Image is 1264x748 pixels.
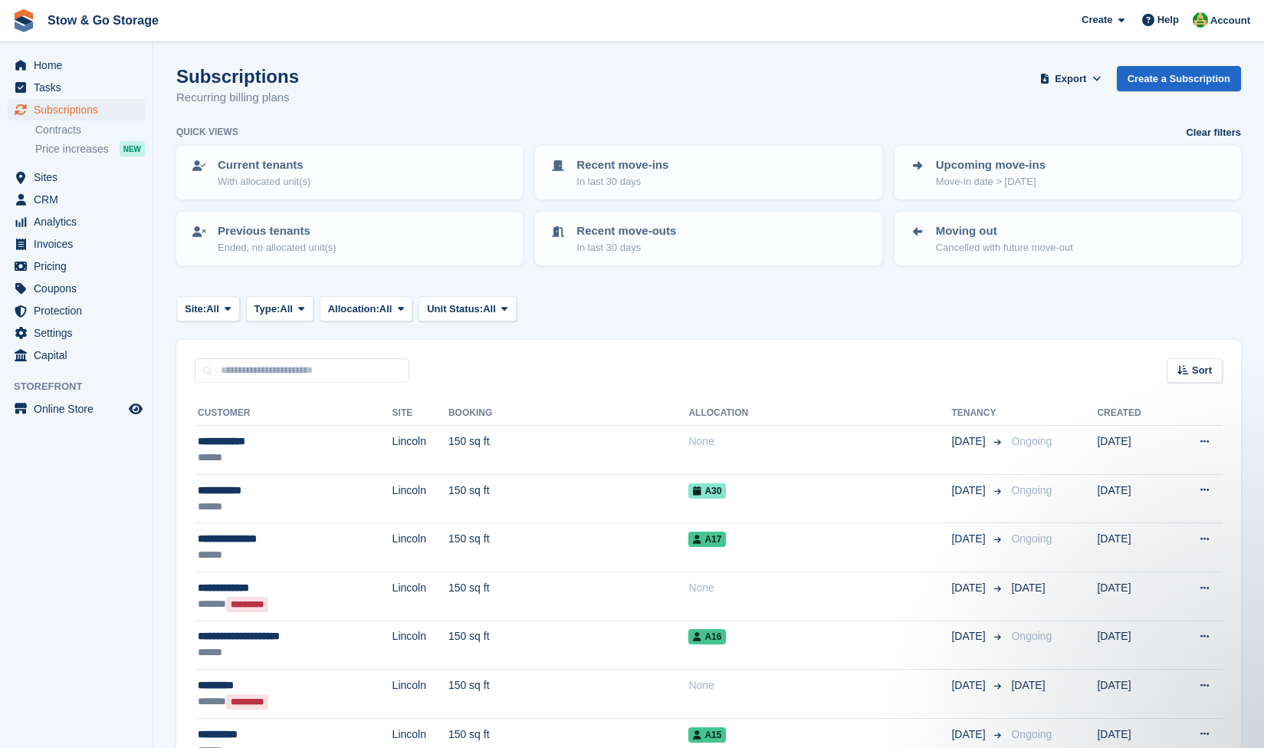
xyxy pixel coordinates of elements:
span: Protection [34,300,126,321]
img: stora-icon-8386f47178a22dfd0bd8f6a31ec36ba5ce8667c1dd55bd0f319d3a0aa187defe.svg [12,9,35,32]
a: Recent move-ins In last 30 days [537,147,880,198]
span: [DATE] [1011,582,1045,594]
a: Previous tenants Ended, no allocated unit(s) [178,213,521,264]
span: Pricing [34,255,126,277]
a: menu [8,77,145,98]
span: [DATE] [951,433,988,450]
span: All [379,302,392,317]
td: [DATE] [1097,670,1169,719]
span: Export [1055,71,1086,87]
a: Contracts [35,123,145,137]
p: Move-in date > [DATE] [936,174,1046,189]
a: menu [8,166,145,188]
div: None [688,677,951,694]
span: All [280,302,293,317]
p: Moving out [936,222,1073,240]
span: Online Store [34,398,126,420]
button: Unit Status: All [419,296,516,321]
td: 150 sq ft [448,621,689,670]
button: Export [1037,66,1105,91]
span: Analytics [34,211,126,232]
th: Site [392,401,448,426]
a: Create a Subscription [1117,66,1241,91]
p: Upcoming move-ins [936,157,1046,174]
span: A15 [688,727,726,743]
span: [DATE] [951,483,988,499]
p: In last 30 days [576,240,676,255]
th: Allocation [688,401,951,426]
td: [DATE] [1097,621,1169,670]
a: menu [8,99,145,120]
a: Preview store [126,400,145,418]
span: Sort [1192,363,1212,378]
th: Customer [195,401,392,426]
span: CRM [34,189,126,210]
span: [DATE] [951,531,988,547]
img: Alex Taylor [1193,12,1208,28]
button: Site: All [176,296,240,321]
span: Help [1157,12,1179,28]
span: [DATE] [1011,679,1045,691]
td: 150 sq ft [448,523,689,572]
a: Price increases NEW [35,140,145,157]
p: Recent move-ins [576,157,668,174]
span: Ongoing [1011,630,1052,642]
span: Invoices [34,233,126,255]
p: Ended, no allocated unit(s) [218,240,337,255]
span: Ongoing [1011,728,1052,740]
a: Upcoming move-ins Move-in date > [DATE] [896,147,1239,198]
span: Type: [254,302,281,317]
span: [DATE] [951,677,988,694]
a: menu [8,344,145,366]
td: 150 sq ft [448,572,689,621]
p: Recurring billing plans [176,89,299,107]
td: [DATE] [1097,474,1169,523]
a: Clear filters [1186,125,1241,140]
a: menu [8,189,145,210]
p: Cancelled with future move-out [936,240,1073,255]
span: Allocation: [328,302,379,317]
span: Site: [185,302,206,317]
a: menu [8,300,145,321]
p: Previous tenants [218,222,337,240]
a: Current tenants With allocated unit(s) [178,147,521,198]
span: Subscriptions [34,99,126,120]
p: In last 30 days [576,174,668,189]
span: Storefront [14,379,153,394]
a: menu [8,255,145,277]
div: None [688,580,951,596]
td: 150 sq ft [448,670,689,719]
span: A30 [688,483,726,499]
a: menu [8,54,145,76]
button: Allocation: All [320,296,413,321]
td: [DATE] [1097,523,1169,572]
td: 150 sq ft [448,426,689,475]
td: Lincoln [392,474,448,523]
p: Recent move-outs [576,222,676,240]
td: Lincoln [392,621,448,670]
span: Sites [34,166,126,188]
span: Tasks [34,77,126,98]
div: None [688,433,951,450]
span: Unit Status: [427,302,483,317]
a: menu [8,278,145,299]
a: menu [8,211,145,232]
th: Booking [448,401,689,426]
span: A17 [688,532,726,547]
a: Stow & Go Storage [41,8,165,33]
td: 150 sq ft [448,474,689,523]
span: Settings [34,322,126,344]
span: Capital [34,344,126,366]
span: Price increases [35,142,109,157]
div: NEW [120,141,145,157]
a: menu [8,398,145,420]
th: Created [1097,401,1169,426]
span: [DATE] [951,580,988,596]
a: Recent move-outs In last 30 days [537,213,880,264]
td: Lincoln [392,572,448,621]
h1: Subscriptions [176,66,299,87]
span: Ongoing [1011,435,1052,447]
th: Tenancy [951,401,1005,426]
p: With allocated unit(s) [218,174,310,189]
span: [DATE] [951,628,988,644]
